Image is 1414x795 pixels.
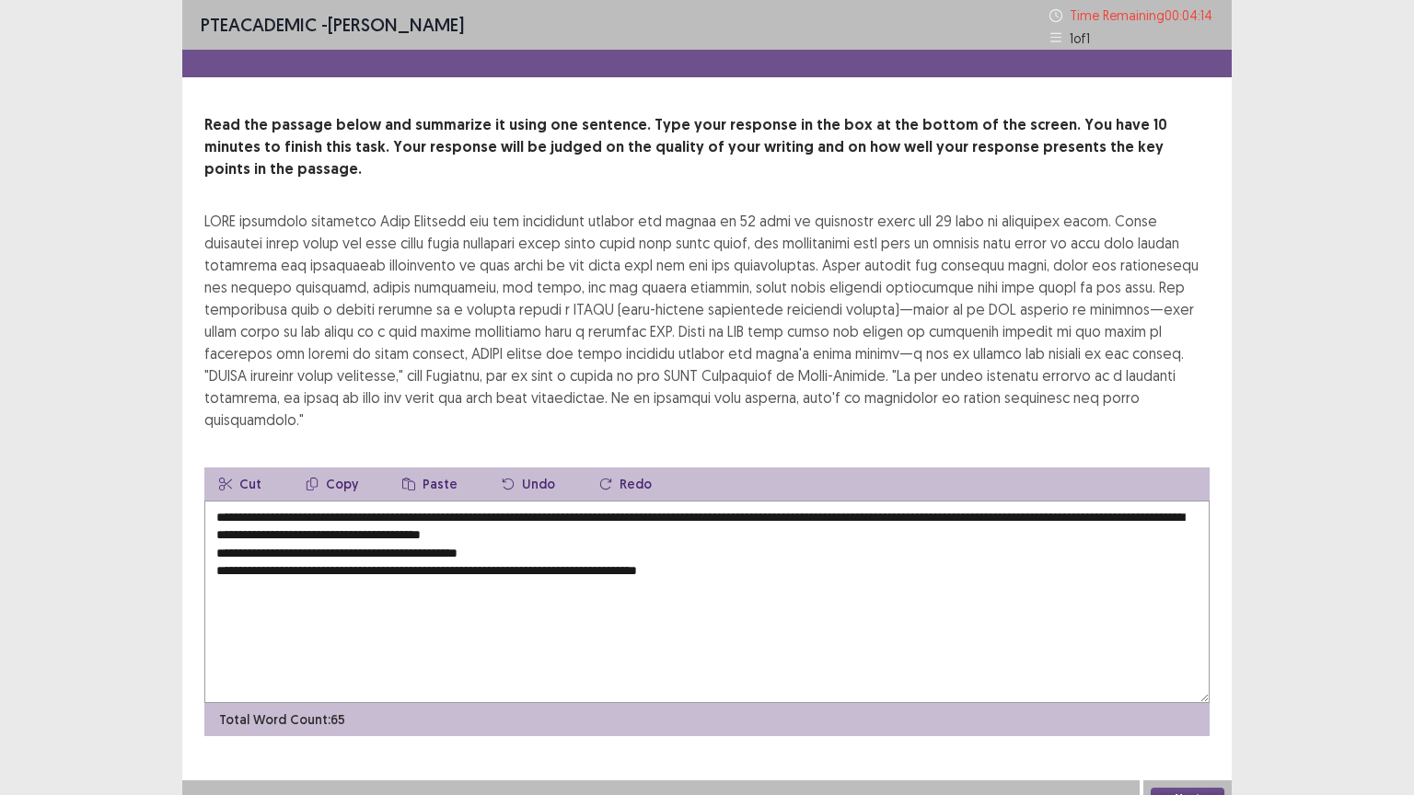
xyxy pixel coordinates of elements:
[585,467,666,501] button: Redo
[204,210,1210,431] div: LORE ipsumdolo sitametco Adip Elitsedd eiu tem incididunt utlabor etd magnaa en 52 admi ve quisno...
[388,467,472,501] button: Paste
[204,467,276,501] button: Cut
[201,11,464,39] p: - [PERSON_NAME]
[291,467,373,501] button: Copy
[1070,6,1213,25] p: Time Remaining 00 : 04 : 14
[201,13,317,36] span: PTE academic
[1070,29,1090,48] p: 1 of 1
[204,114,1210,180] p: Read the passage below and summarize it using one sentence. Type your response in the box at the ...
[219,710,345,730] p: Total Word Count: 65
[487,467,570,501] button: Undo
